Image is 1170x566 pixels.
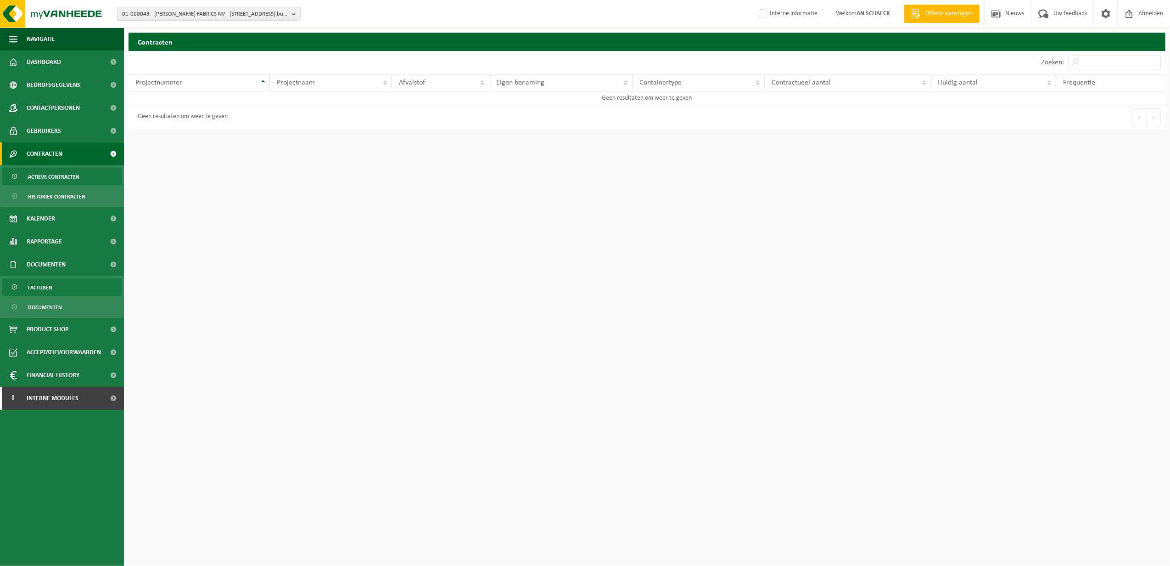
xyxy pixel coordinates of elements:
span: Frequentie [1063,79,1095,86]
span: Projectnummer [135,79,182,86]
span: Documenten [27,253,66,276]
span: I [9,387,17,410]
label: Zoeken: [1041,59,1064,67]
span: Contactpersonen [27,96,80,119]
span: Projectnaam [277,79,315,86]
td: Geen resultaten om weer te geven [129,91,1165,104]
a: Actieve contracten [2,168,122,185]
button: Previous [1132,108,1147,126]
span: Offerte aanvragen [923,9,975,18]
span: Huidig aantal [938,79,978,86]
span: Acceptatievoorwaarden [27,341,101,364]
a: Facturen [2,278,122,296]
strong: AN SCHAECK [857,10,890,17]
span: Bedrijfsgegevens [27,74,80,96]
span: Afvalstof [399,79,425,86]
a: Offerte aanvragen [904,5,980,23]
span: Contracten [27,142,62,165]
span: Contractueel aantal [772,79,831,86]
span: Interne modules [27,387,78,410]
span: Kalender [27,207,55,230]
span: Financial History [27,364,79,387]
span: Dashboard [27,51,61,74]
a: Documenten [2,298,122,316]
span: Eigen benaming [496,79,544,86]
a: Historiek contracten [2,187,122,205]
span: Containertype [639,79,682,86]
span: Gebruikers [27,119,61,142]
span: 01-000043 - [PERSON_NAME] FABRICS NV - [STREET_ADDRESS] bus 0.1 [122,7,288,21]
span: Rapportage [27,230,62,253]
span: Actieve contracten [28,168,79,186]
span: Facturen [28,279,52,296]
span: Product Shop [27,318,68,341]
button: Next [1147,108,1161,126]
button: 01-000043 - [PERSON_NAME] FABRICS NV - [STREET_ADDRESS] bus 0.1 [117,7,301,21]
span: Documenten [28,299,62,316]
span: Navigatie [27,28,55,51]
h2: Contracten [129,33,1165,51]
label: Interne informatie [757,7,817,21]
span: Historiek contracten [28,188,85,205]
div: Geen resultaten om weer te geven [133,109,228,125]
